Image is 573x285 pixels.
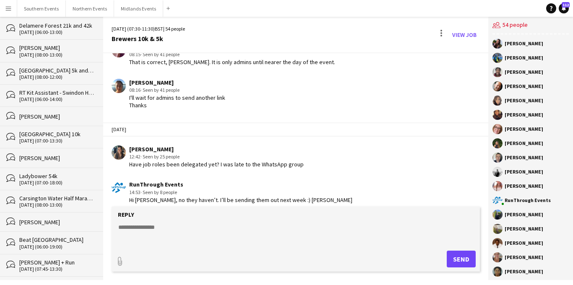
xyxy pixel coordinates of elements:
div: [PERSON_NAME] [505,127,543,132]
div: [PERSON_NAME] + Run [19,259,95,266]
div: 08:15 [129,51,335,58]
div: [PERSON_NAME] [505,70,543,75]
div: [PERSON_NAME] [19,154,95,162]
div: [DATE] (08:00-12:00) [19,74,95,80]
div: 08:16 [129,86,225,94]
span: 112 [562,2,570,8]
button: Send [447,251,476,267]
div: [PERSON_NAME] [505,184,543,189]
div: [DATE] (07:00-18:00) [19,180,95,186]
div: [DATE] (07:00-13:30) [19,138,95,144]
div: Ladybower 54k [19,172,95,180]
div: Carsington Water Half Marathon & 10km [19,194,95,202]
div: [DATE] (06:00-19:00) [19,244,95,250]
div: [PERSON_NAME] [505,269,543,274]
div: [PERSON_NAME] [505,255,543,260]
div: [PERSON_NAME] [505,169,543,174]
a: View Job [449,28,480,41]
div: [GEOGRAPHIC_DATA] 5k and 10k [19,67,95,74]
div: [PERSON_NAME] [129,145,304,153]
div: [PERSON_NAME] [505,98,543,103]
div: [PERSON_NAME] [505,155,543,160]
div: [GEOGRAPHIC_DATA] 10k [19,130,95,138]
div: I'll wait for admins to send another link Thanks [129,94,225,109]
div: [PERSON_NAME] [505,241,543,246]
div: [DATE] (06:00-13:00) [19,29,95,35]
div: Beat [GEOGRAPHIC_DATA] [19,236,95,244]
div: [PERSON_NAME] [19,113,95,120]
div: RunThrough Events [505,198,551,203]
span: · Seen by 8 people [141,189,177,195]
div: 12:42 [129,153,304,161]
button: Midlands Events [114,0,163,17]
button: Southern Events [17,0,66,17]
div: [DATE] (08:00-13:00) [19,202,95,208]
span: BST [155,26,163,32]
div: Brewers 10k & 5k [112,35,185,42]
div: Hi [PERSON_NAME], no they haven’t. I’ll be sending them out next week :) [PERSON_NAME] [129,196,352,204]
div: [PERSON_NAME] [505,212,543,217]
div: [PERSON_NAME] [505,226,543,231]
a: 112 [559,3,569,13]
div: [DATE] (06:00-14:00) [19,96,95,102]
div: Have job roles been delegated yet? I was late to the WhatsApp group [129,161,304,168]
div: [PERSON_NAME] [505,55,543,60]
button: Northern Events [66,0,114,17]
div: [PERSON_NAME] [19,218,95,226]
div: [PERSON_NAME] [505,141,543,146]
span: · Seen by 41 people [141,87,180,93]
div: [PERSON_NAME] [505,84,543,89]
div: 14:53 [129,189,352,196]
div: [PERSON_NAME] [505,41,543,46]
div: [DATE] (07:45-13:30) [19,266,95,272]
label: Reply [118,211,134,218]
div: That is correct, [PERSON_NAME]. It is only admins until nearer the day of the event. [129,58,335,66]
div: [DATE] (07:30-11:30) | 54 people [112,25,185,33]
div: RunThrough Events [129,181,352,188]
div: RT Kit Assistant - Swindon Half Marathon [19,89,95,96]
span: · Seen by 25 people [141,153,180,160]
div: [PERSON_NAME] [505,112,543,117]
div: [PERSON_NAME] [129,79,225,86]
div: [PERSON_NAME] [19,44,95,52]
div: 54 people [492,17,569,34]
div: [DATE] (08:00-13:00) [19,52,95,58]
span: · Seen by 41 people [141,51,180,57]
div: [DATE] [103,122,489,137]
div: Delamere Forest 21k and 42k [19,22,95,29]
